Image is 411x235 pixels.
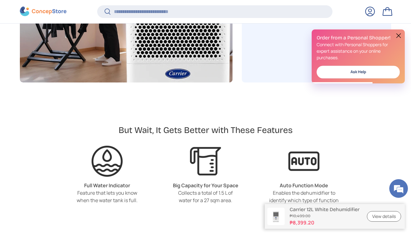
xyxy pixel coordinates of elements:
[20,7,66,16] img: ConcepStore
[32,35,104,43] div: Chat with us now
[290,206,359,212] p: Carrier 12L White Dehumidifier
[102,3,117,18] div: Minimize live chat window
[119,125,293,136] h2: But Wait, It Gets Better with These Features
[367,211,401,222] a: View details
[171,189,241,204] div: Collects a total of 1.5 L of water for a 27 sqm area.
[290,213,359,219] s: ₱10,499.00
[72,189,142,204] div: Feature that lets you know when the water tank is full.
[173,182,238,189] strong: Big Capacity for Your Space
[317,34,400,41] h2: Order from a Personal Shopper!
[269,189,339,219] div: Enables the dehumidifier to identify which type of function best fits the room's current humidity.​
[290,219,359,226] strong: ₱8,399.20
[267,208,285,225] img: carrier-dehumidifier-12-liter-full-view-concepstore
[36,78,86,141] span: We're online!
[317,66,400,78] a: Ask Help
[3,169,118,191] textarea: Type your message and hit 'Enter'
[317,41,400,61] p: Connect with Personal Shoppers for expert assistance on your online purchases.
[280,182,328,189] strong: Auto Function Mode
[84,182,130,189] strong: Full Water Indicator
